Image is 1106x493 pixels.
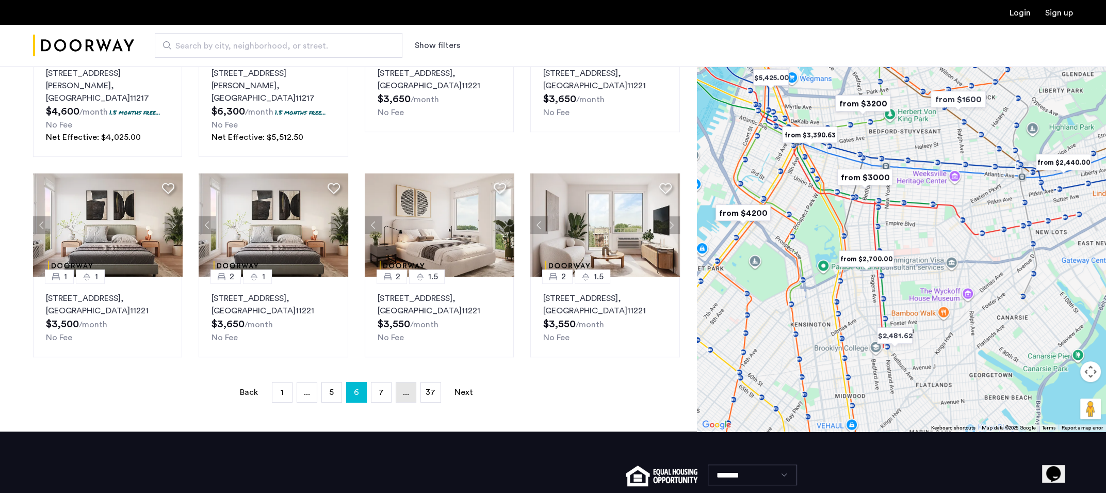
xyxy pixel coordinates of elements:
[530,173,680,277] img: dc6efc1f-24ba-4395-9182-45437e21be9a_638910302683921287.png
[33,382,680,403] nav: Pagination
[543,292,666,317] p: [STREET_ADDRESS] 11221
[46,106,79,117] span: $4,600
[873,324,917,347] div: $2,481.62
[165,216,182,234] button: Next apartment
[411,96,439,104] sub: /month
[245,108,273,116] sub: /month
[931,424,975,432] button: Keyboard shortcuts
[212,106,245,117] span: $6,300
[426,388,435,396] span: 37
[79,108,108,116] sub: /month
[1010,9,1031,17] a: Login
[496,216,514,234] button: Next apartment
[281,388,284,396] span: 1
[576,96,605,104] sub: /month
[379,388,384,396] span: 7
[530,277,679,357] a: 21.5[STREET_ADDRESS], [GEOGRAPHIC_DATA]11221No Fee
[700,418,734,432] a: Open this area in Google Maps (opens a new window)
[410,321,438,329] sub: /month
[926,88,990,111] div: from $1600
[46,121,72,129] span: No Fee
[415,39,460,52] button: Show or hide filters
[1042,424,1055,432] a: Terms (opens in new tab)
[453,383,474,402] a: Next
[95,271,98,283] span: 1
[199,277,348,357] a: 21[STREET_ADDRESS], [GEOGRAPHIC_DATA]11221No Fee
[33,26,134,65] a: Cazamio Logo
[543,319,576,329] span: $3,550
[33,277,182,357] a: 11[STREET_ADDRESS], [GEOGRAPHIC_DATA]11221No Fee
[212,67,335,104] p: [STREET_ADDRESS][PERSON_NAME] 11217
[1080,361,1101,382] button: Map camera controls
[1042,452,1075,483] iframe: chat widget
[245,321,273,329] sub: /month
[378,94,411,104] span: $3,650
[833,166,897,189] div: from $3000
[331,216,348,234] button: Next apartment
[1080,399,1101,419] button: Drag Pegman onto the map to open Street View
[304,388,310,396] span: ...
[543,108,570,117] span: No Fee
[33,26,134,65] img: logo
[543,94,576,104] span: $3,650
[543,67,666,92] p: [STREET_ADDRESS] 11221
[1045,9,1073,17] a: Registration
[530,216,548,234] button: Previous apartment
[403,388,409,396] span: ...
[708,465,797,485] select: Language select
[543,333,570,342] span: No Fee
[396,271,400,283] span: 2
[212,133,303,141] span: Net Effective: $5,512.50
[378,108,404,117] span: No Fee
[212,319,245,329] span: $3,650
[530,52,679,132] a: 22[STREET_ADDRESS], [GEOGRAPHIC_DATA]11221No Fee
[561,271,566,283] span: 2
[46,292,169,317] p: [STREET_ADDRESS] 11221
[378,333,404,342] span: No Fee
[199,52,348,157] a: 21[STREET_ADDRESS][PERSON_NAME], [GEOGRAPHIC_DATA]112171.5 months free...No FeeNet Effective: $5,...
[365,277,514,357] a: 21.5[STREET_ADDRESS], [GEOGRAPHIC_DATA]11221No Fee
[199,173,348,277] img: dc6efc1f-24ba-4395-9182-45437e21be9a_638909585237605364.png
[212,292,335,317] p: [STREET_ADDRESS] 11221
[365,216,382,234] button: Previous apartment
[46,333,72,342] span: No Fee
[329,388,334,396] span: 5
[378,292,501,317] p: [STREET_ADDRESS] 11221
[212,121,238,129] span: No Fee
[109,108,160,117] p: 1.5 months free...
[594,271,604,283] span: 1.5
[239,383,259,402] a: Back
[378,319,410,329] span: $3,550
[79,321,107,329] sub: /month
[576,321,604,329] sub: /month
[212,333,238,342] span: No Fee
[982,425,1036,431] span: Map data ©2025 Google
[835,247,898,271] div: from $2,700.00
[711,201,775,225] div: from $4200
[33,52,182,157] a: 11[STREET_ADDRESS][PERSON_NAME], [GEOGRAPHIC_DATA]112171.5 months free...No FeeNet Effective: $4,...
[831,92,894,115] div: from $3200
[365,52,514,132] a: 22[STREET_ADDRESS], [GEOGRAPHIC_DATA]11221No Fee
[778,123,841,147] div: from $3,390.63
[700,418,734,432] img: Google
[662,216,680,234] button: Next apartment
[175,40,373,52] span: Search by city, neighborhood, or street.
[428,271,438,283] span: 1.5
[749,66,793,89] div: $5,425.00
[1032,151,1095,174] div: from $2,440.00
[64,271,67,283] span: 1
[33,216,51,234] button: Previous apartment
[365,173,514,277] img: dc6efc1f-24ba-4395-9182-45437e21be9a_638910302683884642.png
[378,67,501,92] p: [STREET_ADDRESS] 11221
[199,216,216,234] button: Previous apartment
[46,133,141,141] span: Net Effective: $4,025.00
[155,33,402,58] input: Apartment Search
[230,271,234,283] span: 2
[46,319,79,329] span: $3,500
[275,108,326,117] p: 1.5 months free...
[626,466,697,486] img: equal-housing.png
[262,271,265,283] span: 1
[1062,424,1103,432] a: Report a map error
[354,384,359,401] span: 6
[46,67,169,104] p: [STREET_ADDRESS][PERSON_NAME] 11217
